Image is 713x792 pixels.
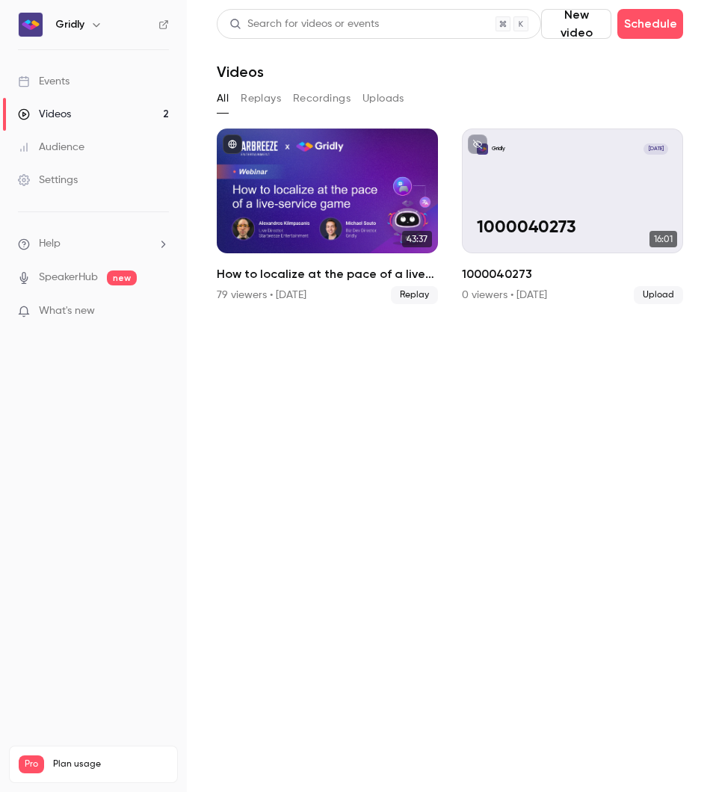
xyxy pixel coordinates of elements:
span: Plan usage [53,758,168,770]
a: 1000040273Gridly[DATE]100004027316:0110000402730 viewers • [DATE]Upload [462,129,683,304]
a: 43:37How to localize at the pace of a live-service game79 viewers • [DATE]Replay [217,129,438,304]
button: New video [541,9,611,39]
span: new [107,270,137,285]
span: Upload [634,286,683,304]
div: Audience [18,140,84,155]
section: Videos [217,9,683,783]
span: 43:37 [402,231,432,247]
h2: How to localize at the pace of a live-service game [217,265,438,283]
a: SpeakerHub [39,270,98,285]
iframe: Noticeable Trigger [151,305,169,318]
div: Videos [18,107,71,122]
button: All [217,87,229,111]
button: Uploads [362,87,404,111]
p: Gridly [492,145,505,152]
div: 79 viewers • [DATE] [217,288,306,303]
span: Help [39,236,61,252]
li: 1000040273 [462,129,683,304]
button: unpublished [468,134,487,154]
ul: Videos [217,129,683,304]
span: 16:01 [649,231,677,247]
span: Replay [391,286,438,304]
button: Schedule [617,9,683,39]
div: Events [18,74,70,89]
button: Recordings [293,87,351,111]
div: Settings [18,173,78,188]
h1: Videos [217,63,264,81]
li: help-dropdown-opener [18,236,169,252]
li: How to localize at the pace of a live-service game [217,129,438,304]
div: 0 viewers • [DATE] [462,288,547,303]
img: Gridly [19,13,43,37]
span: Pro [19,755,44,773]
span: What's new [39,303,95,319]
h6: Gridly [55,17,84,32]
p: 1000040273 [477,218,668,238]
span: [DATE] [643,143,668,155]
h2: 1000040273 [462,265,683,283]
button: Replays [241,87,281,111]
button: published [223,134,242,154]
div: Search for videos or events [229,16,379,32]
